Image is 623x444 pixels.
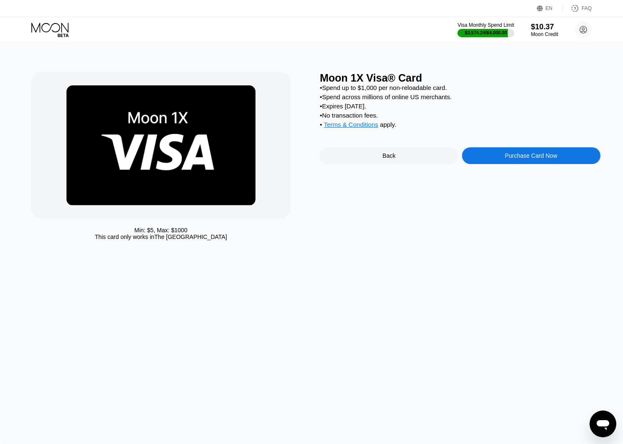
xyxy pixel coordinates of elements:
div: EN [546,5,553,11]
div: • No transaction fees. [320,112,600,119]
div: Min: $ 5 , Max: $ 1000 [134,227,187,234]
div: Visa Monthly Spend Limit$3,574.24/$4,000.00 [457,22,514,37]
div: Terms & Conditions [324,121,378,130]
div: FAQ [562,4,592,13]
div: • Expires [DATE]. [320,103,600,110]
div: EN [537,4,562,13]
div: $3,574.24 / $4,000.00 [465,30,507,35]
div: • Spend across millions of online US merchants. [320,93,600,100]
div: Moon 1X Visa® Card [320,72,600,84]
div: Back [320,147,458,164]
div: Moon Credit [531,31,558,37]
div: Visa Monthly Spend Limit [457,22,514,28]
iframe: Button to launch messaging window, conversation in progress [590,411,616,437]
span: Terms & Conditions [324,121,378,128]
div: $10.37Moon Credit [531,23,558,37]
div: Purchase Card Now [505,152,557,159]
div: $10.37 [531,23,558,31]
div: FAQ [582,5,592,11]
div: Back [383,152,396,159]
div: Purchase Card Now [462,147,600,164]
div: • Spend up to $1,000 per non-reloadable card. [320,84,600,91]
div: • apply . [320,121,600,130]
div: This card only works in The [GEOGRAPHIC_DATA] [95,234,227,240]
